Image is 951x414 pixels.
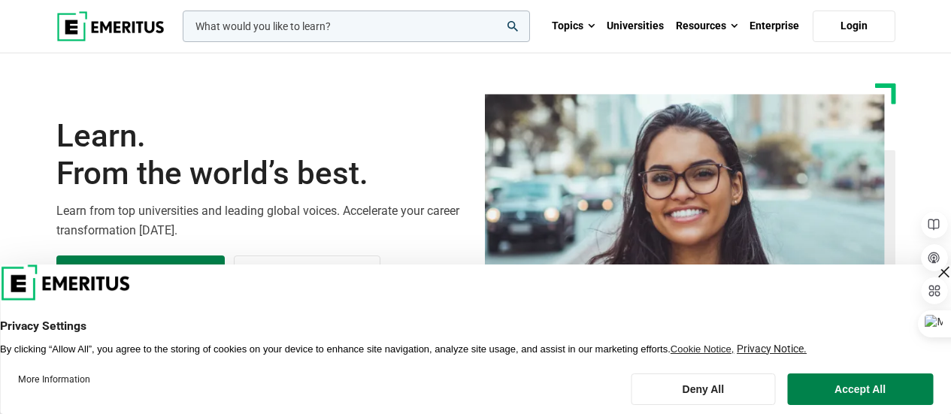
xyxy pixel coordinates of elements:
[485,94,885,330] img: Learn from the world's best
[183,11,530,42] input: woocommerce-product-search-field-0
[234,255,380,296] a: Explore for Business
[56,117,467,193] h1: Learn.
[56,201,467,240] p: Learn from top universities and leading global voices. Accelerate your career transformation [DATE].
[56,255,225,296] a: Explore Programs
[56,155,467,192] span: From the world’s best.
[813,11,895,42] a: Login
